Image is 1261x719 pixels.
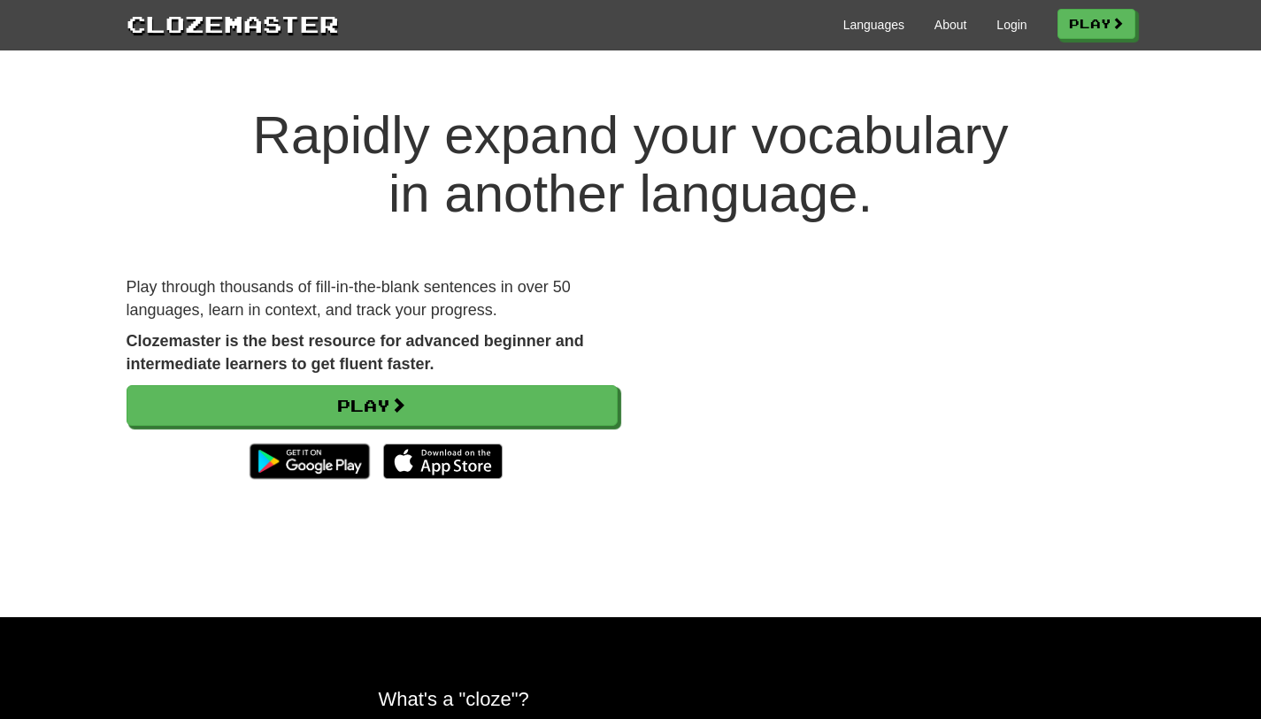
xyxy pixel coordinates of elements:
[127,276,618,321] p: Play through thousands of fill-in-the-blank sentences in over 50 languages, learn in context, and...
[843,16,904,34] a: Languages
[383,444,503,479] img: Download_on_the_App_Store_Badge_US-UK_135x40-25178aeef6eb6b83b96f5f2d004eda3bffbb37122de64afbaef7...
[127,385,618,426] a: Play
[241,435,378,488] img: Get it on Google Play
[934,16,967,34] a: About
[127,332,584,373] strong: Clozemaster is the best resource for advanced beginner and intermediate learners to get fluent fa...
[379,688,883,710] h2: What's a "cloze"?
[1057,9,1135,39] a: Play
[996,16,1026,34] a: Login
[127,7,339,40] a: Clozemaster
